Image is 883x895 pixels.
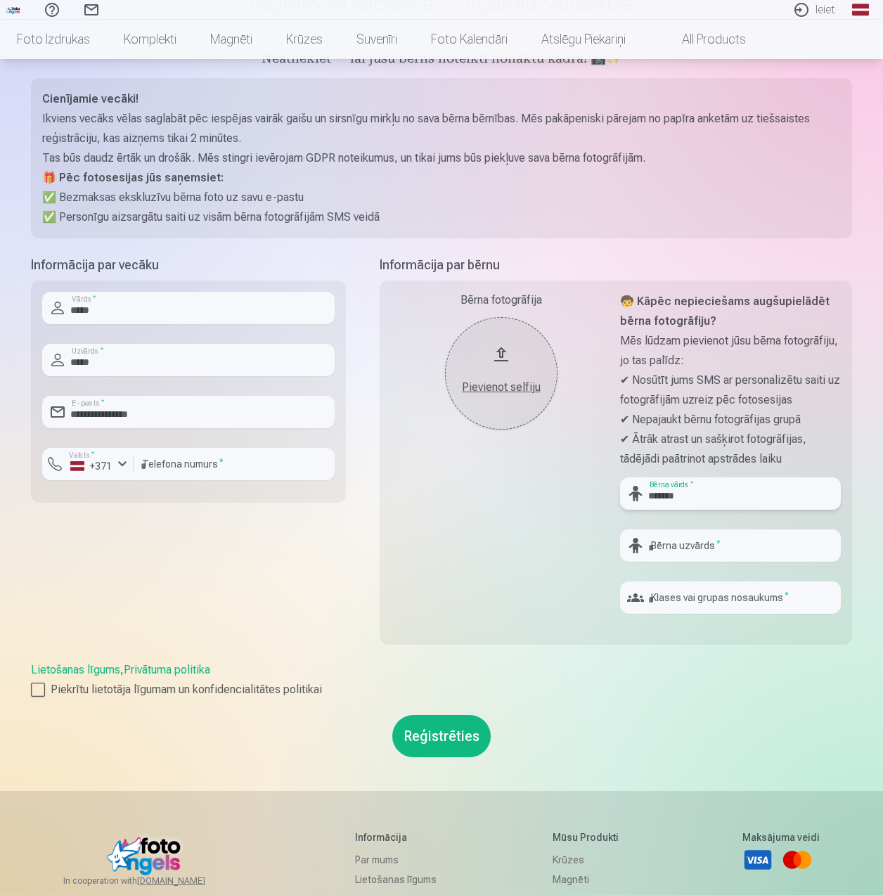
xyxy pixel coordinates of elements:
[269,20,340,59] a: Krūzes
[742,830,820,844] h5: Maksājuma veidi
[643,20,763,59] a: All products
[31,681,852,698] label: Piekrītu lietotāja līgumam un konfidencialitātes politikai
[6,6,21,14] img: /fa1
[620,430,841,469] p: ✔ Ātrāk atrast un sašķirot fotogrāfijas, tādējādi paātrinot apstrādes laiku
[63,875,239,887] span: In cooperation with
[524,20,643,59] a: Atslēgu piekariņi
[42,92,138,105] strong: Cienījamie vecāki!
[31,663,120,676] a: Lietošanas līgums
[392,715,491,757] button: Reģistrēties
[620,410,841,430] p: ✔ Nepajaukt bērnu fotogrāfijas grupā
[782,844,813,875] a: Mastercard
[620,295,830,328] strong: 🧒 Kāpēc nepieciešams augšupielādēt bērna fotogrāfiju?
[553,850,626,870] a: Krūzes
[42,188,841,207] p: ✅ Bezmaksas ekskluzīvu bērna foto uz savu e-pastu
[42,448,134,480] button: Valsts*+371
[124,663,210,676] a: Privātuma politika
[414,20,524,59] a: Foto kalendāri
[355,830,437,844] h5: Informācija
[42,148,841,168] p: Tas būs daudz ērtāk un drošāk. Mēs stingri ievērojam GDPR noteikumus, un tikai jums būs piekļuve ...
[553,830,626,844] h5: Mūsu produkti
[445,317,557,430] button: Pievienot selfiju
[391,292,612,309] div: Bērna fotogrāfija
[31,50,852,70] h5: Neatliekiet — lai jūsu bērns noteikti nonāktu kadrā! 📸✨
[340,20,414,59] a: Suvenīri
[65,450,99,461] label: Valsts
[42,109,841,148] p: Ikviens vecāks vēlas saglabāt pēc iespējas vairāk gaišu un sirsnīgu mirkļu no sava bērna bērnības...
[42,171,224,184] strong: 🎁 Pēc fotosesijas jūs saņemsiet:
[553,870,626,889] a: Magnēti
[31,662,852,698] div: ,
[620,371,841,410] p: ✔ Nosūtīt jums SMS ar personalizētu saiti uz fotogrāfijām uzreiz pēc fotosesijas
[355,850,437,870] a: Par mums
[193,20,269,59] a: Magnēti
[742,844,773,875] a: Visa
[380,255,852,275] h5: Informācija par bērnu
[355,870,437,889] a: Lietošanas līgums
[620,331,841,371] p: Mēs lūdzam pievienot jūsu bērna fotogrāfiju, jo tas palīdz:
[70,459,112,473] div: +371
[31,255,346,275] h5: Informācija par vecāku
[137,875,239,887] a: [DOMAIN_NAME]
[459,379,543,396] div: Pievienot selfiju
[42,207,841,227] p: ✅ Personīgu aizsargātu saiti uz visām bērna fotogrāfijām SMS veidā
[107,20,193,59] a: Komplekti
